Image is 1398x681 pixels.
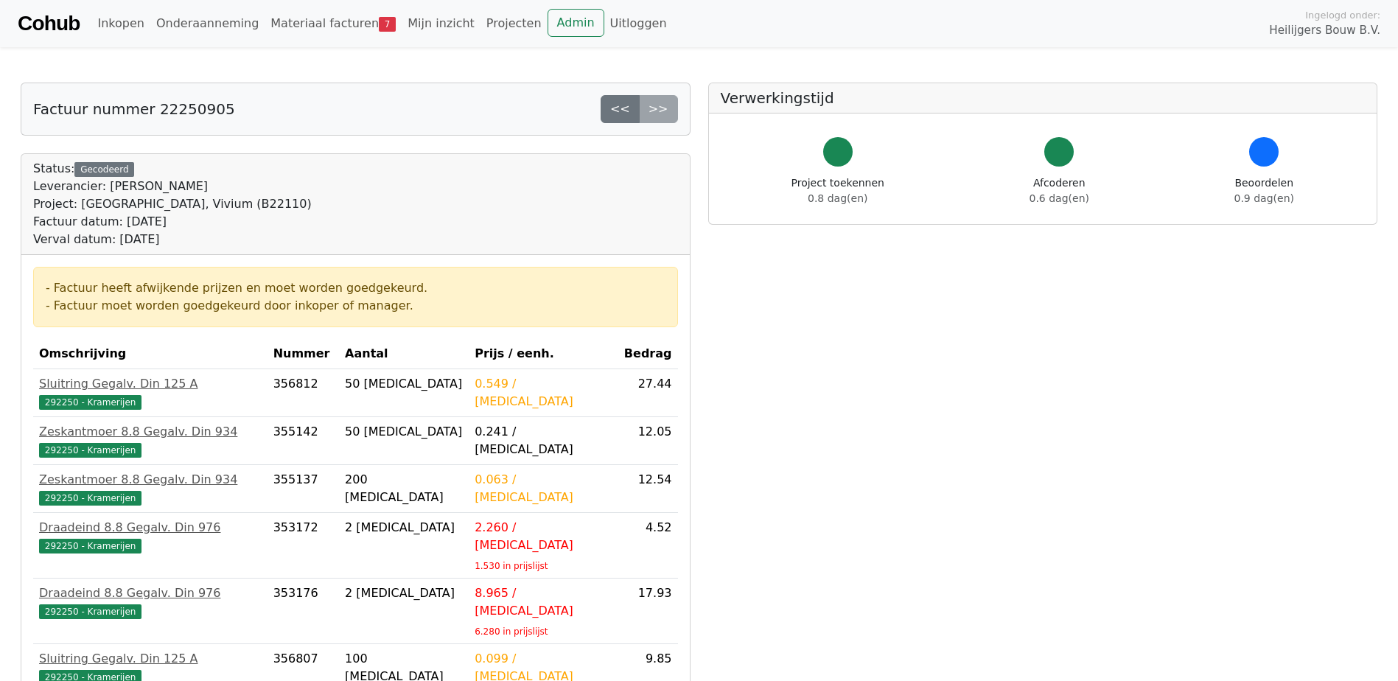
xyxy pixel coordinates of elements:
div: 50 [MEDICAL_DATA] [345,423,463,441]
div: Factuur datum: [DATE] [33,213,312,231]
div: Project toekennen [791,175,884,206]
a: Zeskantmoer 8.8 Gegalv. Din 934292250 - Kramerijen [39,471,262,506]
a: Onderaanneming [150,9,265,38]
h5: Verwerkingstijd [721,89,1366,107]
a: Admin [548,9,604,37]
div: Project: [GEOGRAPHIC_DATA], Vivium (B22110) [33,195,312,213]
a: Uitloggen [604,9,673,38]
td: 355137 [268,465,339,513]
div: - Factuur heeft afwijkende prijzen en moet worden goedgekeurd. [46,279,665,297]
td: 17.93 [618,579,678,644]
div: 200 [MEDICAL_DATA] [345,471,463,506]
a: Inkopen [91,9,150,38]
a: Materiaal facturen7 [265,9,402,38]
h5: Factuur nummer 22250905 [33,100,235,118]
div: Zeskantmoer 8.8 Gegalv. Din 934 [39,423,262,441]
td: 355142 [268,417,339,465]
span: 292250 - Kramerijen [39,491,141,506]
div: Leverancier: [PERSON_NAME] [33,178,312,195]
td: 356812 [268,369,339,417]
td: 12.05 [618,417,678,465]
div: Zeskantmoer 8.8 Gegalv. Din 934 [39,471,262,489]
div: 0.063 / [MEDICAL_DATA] [475,471,612,506]
sub: 6.280 in prijslijst [475,626,548,637]
div: 50 [MEDICAL_DATA] [345,375,463,393]
a: Draadeind 8.8 Gegalv. Din 976292250 - Kramerijen [39,519,262,554]
td: 4.52 [618,513,678,579]
th: Aantal [339,339,469,369]
a: Projecten [480,9,548,38]
th: Nummer [268,339,339,369]
div: Afcoderen [1030,175,1089,206]
div: - Factuur moet worden goedgekeurd door inkoper of manager. [46,297,665,315]
a: << [601,95,640,123]
div: Draadeind 8.8 Gegalv. Din 976 [39,519,262,537]
div: Verval datum: [DATE] [33,231,312,248]
div: Status: [33,160,312,248]
div: Beoordelen [1234,175,1294,206]
div: Gecodeerd [74,162,134,177]
span: 0.6 dag(en) [1030,192,1089,204]
span: 292250 - Kramerijen [39,604,141,619]
td: 27.44 [618,369,678,417]
a: Zeskantmoer 8.8 Gegalv. Din 934292250 - Kramerijen [39,423,262,458]
td: 353172 [268,513,339,579]
th: Omschrijving [33,339,268,369]
span: 292250 - Kramerijen [39,395,141,410]
a: Sluitring Gegalv. Din 125 A292250 - Kramerijen [39,375,262,411]
span: Ingelogd onder: [1305,8,1380,22]
span: 292250 - Kramerijen [39,443,141,458]
div: 2.260 / [MEDICAL_DATA] [475,519,612,554]
span: Heilijgers Bouw B.V. [1269,22,1380,39]
div: Sluitring Gegalv. Din 125 A [39,375,262,393]
div: Draadeind 8.8 Gegalv. Din 976 [39,584,262,602]
div: 0.549 / [MEDICAL_DATA] [475,375,612,411]
a: Draadeind 8.8 Gegalv. Din 976292250 - Kramerijen [39,584,262,620]
td: 353176 [268,579,339,644]
th: Bedrag [618,339,678,369]
a: Mijn inzicht [402,9,480,38]
div: 2 [MEDICAL_DATA] [345,519,463,537]
span: 0.8 dag(en) [808,192,867,204]
th: Prijs / eenh. [469,339,618,369]
span: 0.9 dag(en) [1234,192,1294,204]
div: Sluitring Gegalv. Din 125 A [39,650,262,668]
td: 12.54 [618,465,678,513]
div: 0.241 / [MEDICAL_DATA] [475,423,612,458]
div: 8.965 / [MEDICAL_DATA] [475,584,612,620]
a: Cohub [18,6,80,41]
div: 2 [MEDICAL_DATA] [345,584,463,602]
span: 7 [379,17,396,32]
sub: 1.530 in prijslijst [475,561,548,571]
span: 292250 - Kramerijen [39,539,141,553]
